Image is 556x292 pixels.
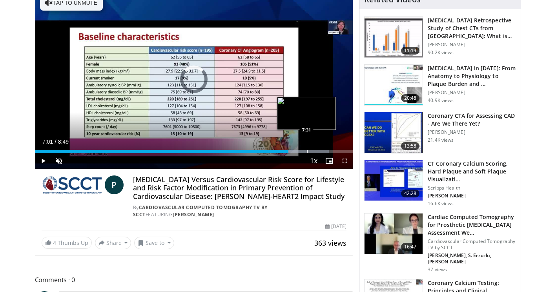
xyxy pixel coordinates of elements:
[428,16,516,40] h3: [MEDICAL_DATA] Retrospective Study of Chest CTs from [GEOGRAPHIC_DATA]: What is the Re…
[58,139,69,145] span: 8:49
[55,139,57,145] span: /
[321,153,337,169] button: Enable picture-in-picture mode
[428,129,516,135] p: [PERSON_NAME]
[401,243,420,251] span: 16:47
[35,150,353,153] div: Progress Bar
[35,275,354,285] span: Comments 0
[428,201,454,207] p: 16.6K views
[42,175,102,194] img: Cardiovascular Computed Tomography TV by SCCT
[134,237,174,249] button: Save to
[428,112,516,128] h3: Coronary CTA for Assessing CAD - Are We There Yet?
[365,160,423,201] img: 4ea3ec1a-320e-4f01-b4eb-a8bc26375e8f.150x105_q85_crop-smart_upscale.jpg
[42,237,92,249] a: 4 Thumbs Up
[365,17,423,58] img: c2eb46a3-50d3-446d-a553-a9f8510c7760.150x105_q85_crop-smart_upscale.jpg
[365,65,423,106] img: 823da73b-7a00-425d-bb7f-45c8b03b10c3.150x105_q85_crop-smart_upscale.jpg
[428,137,454,143] p: 21.4K views
[364,64,516,106] a: 20:48 [MEDICAL_DATA] in [DATE]: From Anatomy to Physiology to Plaque Burden and … [PERSON_NAME] 4...
[428,193,516,199] p: [PERSON_NAME]
[105,175,124,194] a: P
[428,89,516,96] p: [PERSON_NAME]
[428,97,454,104] p: 40.9K views
[42,139,53,145] span: 7:01
[401,47,420,55] span: 11:19
[133,204,346,218] div: By FEATURING
[428,213,516,237] h3: Cardiac Computed Tomography for Prosthetic [MEDICAL_DATA] Assessment We…
[428,252,516,265] p: [PERSON_NAME], S. Erzozlu, [PERSON_NAME]
[277,97,336,130] img: image.jpeg
[428,185,516,191] p: Scripps Health
[306,153,321,169] button: Playback Rate
[51,153,67,169] button: Unmute
[53,239,56,246] span: 4
[364,213,516,273] a: 16:47 Cardiac Computed Tomography for Prosthetic [MEDICAL_DATA] Assessment We… Cardiovascular Com...
[364,112,516,153] a: 13:58 Coronary CTA for Assessing CAD - Are We There Yet? [PERSON_NAME] 21.4K views
[314,238,346,248] span: 363 views
[428,49,454,56] p: 90.2K views
[428,64,516,88] h3: [MEDICAL_DATA] in [DATE]: From Anatomy to Physiology to Plaque Burden and …
[337,153,353,169] button: Fullscreen
[428,238,516,251] p: Cardiovascular Computed Tomography TV by SCCT
[365,214,423,254] img: ef7db2a5-b9e3-4d5d-833d-8dc40dd7331b.150x105_q85_crop-smart_upscale.jpg
[428,160,516,183] h3: CT Coronary Calcium Scoring, Hard Plaque and Soft Plaque Visualizati…
[133,204,268,218] a: Cardiovascular Computed Tomography TV by SCCT
[401,142,420,150] span: 13:58
[428,42,516,48] p: [PERSON_NAME]
[364,160,516,207] a: 42:28 CT Coronary Calcium Scoring, Hard Plaque and Soft Plaque Visualizati… Scripps Health [PERSO...
[325,223,346,230] div: [DATE]
[428,266,447,273] p: 37 views
[364,16,516,58] a: 11:19 [MEDICAL_DATA] Retrospective Study of Chest CTs from [GEOGRAPHIC_DATA]: What is the Re… [PE...
[173,211,214,218] a: [PERSON_NAME]
[133,175,346,201] h4: [MEDICAL_DATA] Versus Cardiovascular Risk Score for Lifestyle and Risk Factor Modification in Pri...
[401,190,420,197] span: 42:28
[401,94,420,102] span: 20:48
[95,237,131,249] button: Share
[35,153,51,169] button: Play
[365,112,423,153] img: 34b2b9a4-89e5-4b8c-b553-8a638b61a706.150x105_q85_crop-smart_upscale.jpg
